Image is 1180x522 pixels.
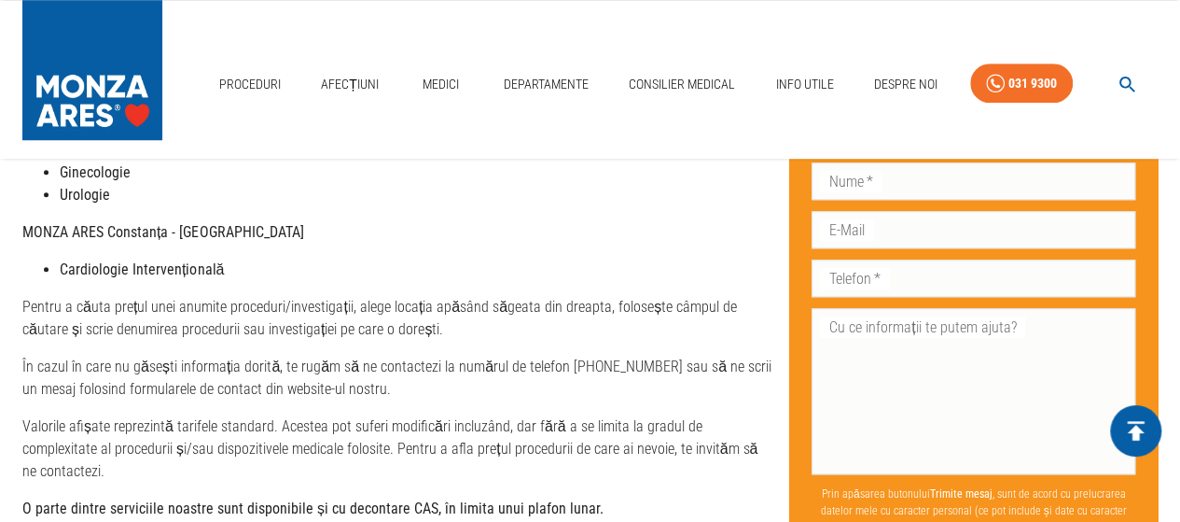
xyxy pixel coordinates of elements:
[22,416,774,483] p: Valorile afișate reprezintă tarifele standard. Acestea pot suferi modificări incluzând, dar fără ...
[1110,405,1161,457] button: delete
[212,65,288,104] a: Proceduri
[22,296,774,341] p: Pentru a căuta prețul unei anumite proceduri/investigații, alege locația apăsând săgeata din drea...
[621,65,743,104] a: Consilier Medical
[970,63,1073,104] a: 031 9300
[60,186,110,204] strong: Urologie
[496,65,596,104] a: Departamente
[22,223,303,241] strong: MONZA ARES Constanța - [GEOGRAPHIC_DATA]
[411,65,471,104] a: Medici
[1008,72,1057,95] div: 031 9300
[867,65,945,104] a: Despre Noi
[60,261,224,278] strong: Cardiologie Intervențională
[929,487,992,501] b: Trimite mesaj
[313,65,386,104] a: Afecțiuni
[22,356,774,401] p: În cazul în care nu găsești informația dorită, te rugăm să ne contactezi la numărul de telefon [P...
[60,163,131,181] strong: Ginecologie
[22,500,604,517] strong: O parte dintre serviciile noastre sunt disponibile și cu decontare CAS, în limita unui plafon lunar.
[768,65,840,104] a: Info Utile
